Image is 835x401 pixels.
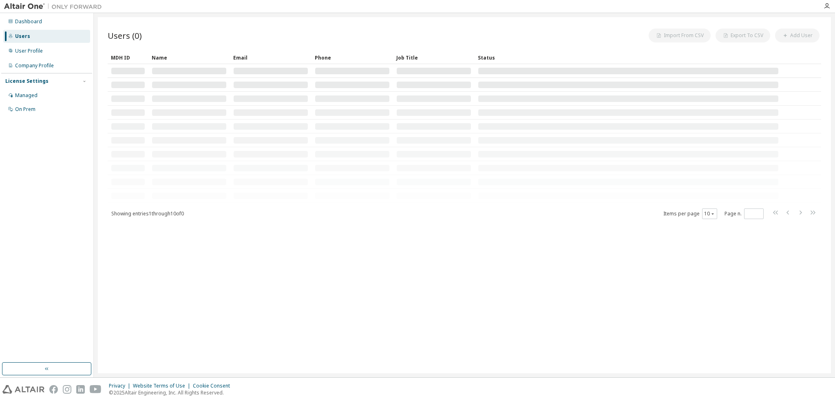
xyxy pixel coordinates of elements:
span: Showing entries 1 through 10 of 0 [111,210,184,217]
div: Cookie Consent [193,383,235,389]
button: Add User [775,29,820,42]
div: Status [478,51,779,64]
div: On Prem [15,106,35,113]
div: Name [152,51,227,64]
img: youtube.svg [90,385,102,394]
div: Phone [315,51,390,64]
div: License Settings [5,78,49,84]
div: User Profile [15,48,43,54]
div: Job Title [396,51,471,64]
button: Export To CSV [716,29,770,42]
div: Managed [15,92,38,99]
div: MDH ID [111,51,145,64]
span: Page n. [725,208,764,219]
span: Items per page [663,208,717,219]
div: Email [233,51,308,64]
img: facebook.svg [49,385,58,394]
img: instagram.svg [63,385,71,394]
img: Altair One [4,2,106,11]
div: Website Terms of Use [133,383,193,389]
button: Import From CSV [649,29,711,42]
button: 10 [704,210,715,217]
div: Users [15,33,30,40]
span: Users (0) [108,30,142,41]
img: altair_logo.svg [2,385,44,394]
p: © 2025 Altair Engineering, Inc. All Rights Reserved. [109,389,235,396]
div: Privacy [109,383,133,389]
div: Dashboard [15,18,42,25]
img: linkedin.svg [76,385,85,394]
div: Company Profile [15,62,54,69]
